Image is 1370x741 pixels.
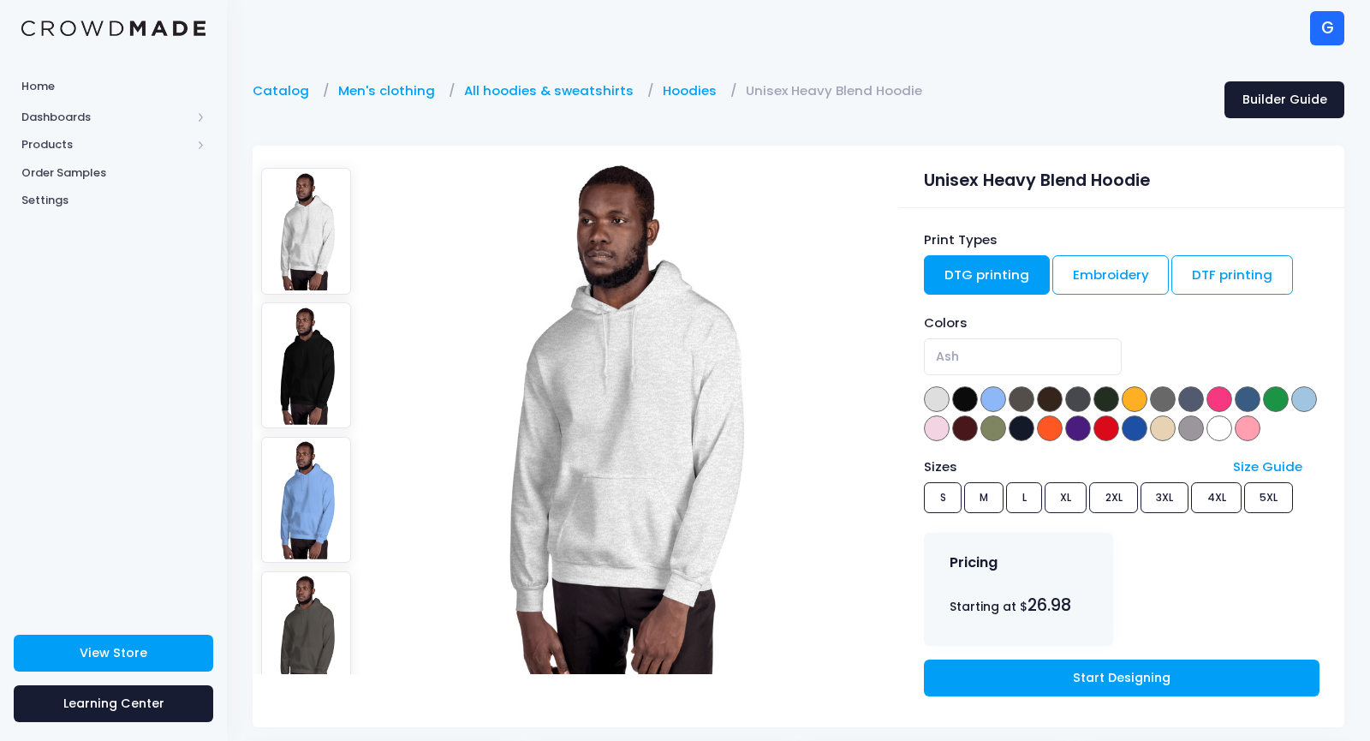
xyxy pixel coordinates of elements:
[464,81,642,100] a: All hoodies & sweatshirts
[21,78,205,95] span: Home
[1224,81,1344,118] a: Builder Guide
[924,230,1319,249] div: Print Types
[14,635,213,672] a: View Store
[663,81,725,100] a: Hoodies
[338,81,444,100] a: Men's clothing
[936,348,959,366] span: Ash
[924,660,1319,696] a: Start Designing
[63,695,164,712] span: Learning Center
[924,314,1319,332] div: Colors
[1310,11,1344,45] div: G
[253,81,318,100] a: Catalog
[924,338,1122,375] span: Ash
[924,160,1319,194] div: Unisex Heavy Blend Hoodie
[1027,594,1071,617] span: 26.98
[746,81,931,100] a: Unisex Heavy Blend Hoodie
[21,21,205,37] img: Logo
[1052,255,1170,295] a: Embroidery
[21,192,205,209] span: Settings
[21,164,205,182] span: Order Samples
[924,255,1050,295] a: DTG printing
[1233,457,1302,475] a: Size Guide
[14,685,213,722] a: Learning Center
[21,109,191,126] span: Dashboards
[950,554,998,571] h4: Pricing
[1171,255,1293,295] a: DTF printing
[916,457,1225,476] div: Sizes
[950,593,1088,618] div: Starting at $
[21,136,191,153] span: Products
[80,644,147,661] span: View Store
